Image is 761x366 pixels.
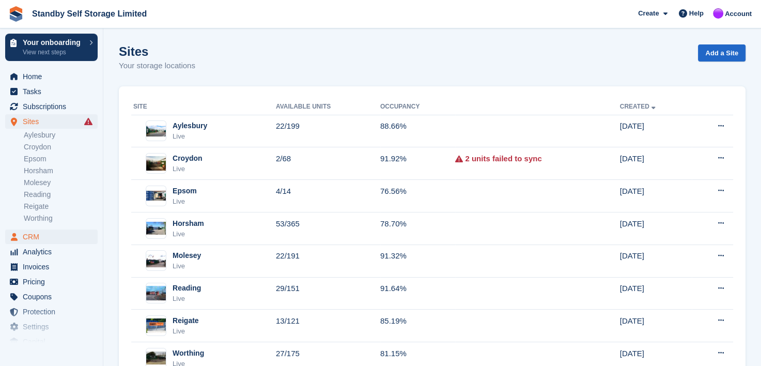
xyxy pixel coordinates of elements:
[24,190,98,200] a: Reading
[5,334,98,349] a: menu
[380,310,455,342] td: 85.19%
[380,245,455,277] td: 91.32%
[23,245,85,259] span: Analytics
[173,261,201,271] div: Live
[698,44,746,62] a: Add a Site
[276,147,380,180] td: 2/68
[28,5,151,22] a: Standby Self Storage Limited
[24,154,98,164] a: Epsom
[23,39,84,46] p: Your onboarding
[23,69,85,84] span: Home
[23,99,85,114] span: Subscriptions
[146,254,166,267] img: Image of Molesey site
[276,99,380,115] th: Available Units
[620,103,658,110] a: Created
[380,147,455,180] td: 91.92%
[146,126,166,136] img: Image of Aylesbury site
[23,48,84,57] p: View next steps
[620,180,692,212] td: [DATE]
[146,352,166,364] img: Image of Worthing site
[276,245,380,277] td: 22/191
[725,9,752,19] span: Account
[173,120,207,131] div: Aylesbury
[24,178,98,188] a: Molesey
[24,166,98,176] a: Horsham
[276,310,380,342] td: 13/121
[5,274,98,289] a: menu
[465,153,541,165] a: 2 units failed to sync
[5,114,98,129] a: menu
[173,283,201,294] div: Reading
[689,8,704,19] span: Help
[620,277,692,310] td: [DATE]
[380,180,455,212] td: 76.56%
[23,274,85,289] span: Pricing
[173,229,204,239] div: Live
[84,117,92,126] i: Smart entry sync failures have occurred
[23,334,85,349] span: Capital
[173,348,204,359] div: Worthing
[146,191,166,201] img: Image of Epsom site
[173,186,197,196] div: Epsom
[23,260,85,274] span: Invoices
[5,319,98,334] a: menu
[173,131,207,142] div: Live
[620,245,692,277] td: [DATE]
[24,130,98,140] a: Aylesbury
[380,277,455,310] td: 91.64%
[173,315,199,326] div: Reigate
[23,304,85,319] span: Protection
[146,286,166,301] img: Image of Reading site
[24,213,98,223] a: Worthing
[173,218,204,229] div: Horsham
[5,260,98,274] a: menu
[5,99,98,114] a: menu
[638,8,659,19] span: Create
[5,304,98,319] a: menu
[380,115,455,147] td: 88.66%
[620,115,692,147] td: [DATE]
[146,222,166,235] img: Image of Horsham site
[276,115,380,147] td: 22/199
[146,156,166,171] img: Image of Croydon site
[24,142,98,152] a: Croydon
[276,277,380,310] td: 29/151
[119,60,195,72] p: Your storage locations
[23,114,85,129] span: Sites
[620,212,692,245] td: [DATE]
[23,319,85,334] span: Settings
[173,326,199,337] div: Live
[23,289,85,304] span: Coupons
[8,6,24,22] img: stora-icon-8386f47178a22dfd0bd8f6a31ec36ba5ce8667c1dd55bd0f319d3a0aa187defe.svg
[173,164,203,174] div: Live
[5,84,98,99] a: menu
[5,245,98,259] a: menu
[5,34,98,61] a: Your onboarding View next steps
[5,289,98,304] a: menu
[173,196,197,207] div: Live
[713,8,723,19] img: Sue Ford
[276,180,380,212] td: 4/14
[620,310,692,342] td: [DATE]
[276,212,380,245] td: 53/365
[173,250,201,261] div: Molesey
[380,99,455,115] th: Occupancy
[620,147,692,180] td: [DATE]
[5,230,98,244] a: menu
[173,153,203,164] div: Croydon
[23,84,85,99] span: Tasks
[146,318,166,333] img: Image of Reigate site
[23,230,85,244] span: CRM
[24,202,98,211] a: Reigate
[173,294,201,304] div: Live
[380,212,455,245] td: 78.70%
[5,69,98,84] a: menu
[119,44,195,58] h1: Sites
[131,99,276,115] th: Site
